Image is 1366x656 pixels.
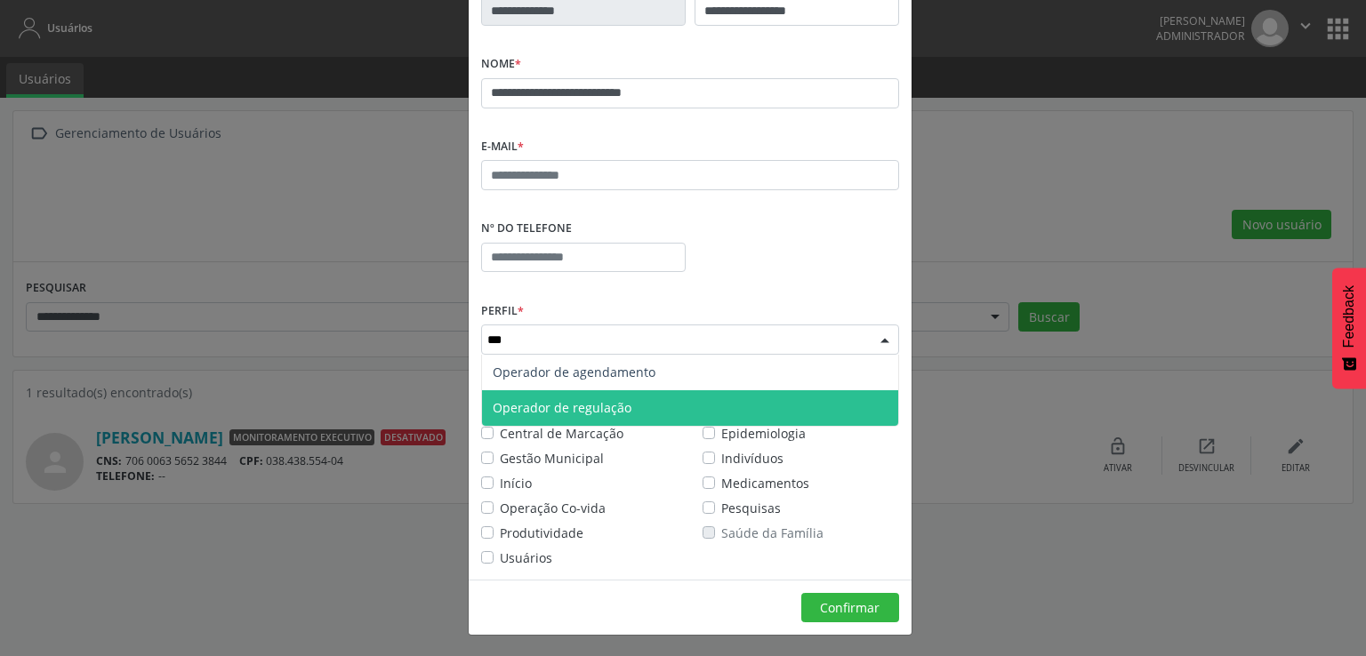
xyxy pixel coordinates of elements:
[721,424,806,443] label: Epidemiologia
[500,499,606,517] label: Operação Co-vida
[721,499,781,517] label: Pesquisas
[500,424,623,443] label: Central de Marcação
[721,474,809,492] label: Medicamentos
[493,364,655,380] span: Operador de agendamento
[481,297,524,324] label: Perfil
[500,449,604,468] label: Gestão Municipal
[500,474,532,492] label: Início
[801,593,899,623] button: Confirmar
[1341,285,1357,348] span: Feedback
[500,548,552,567] label: Usuários
[481,215,572,243] label: Nº do Telefone
[493,399,631,416] span: Operador de regulação
[1332,268,1366,388] button: Feedback - Mostrar pesquisa
[481,51,521,78] label: Nome
[500,524,583,542] label: Produtividade
[481,133,524,161] label: E-mail
[721,449,783,468] label: Indivíduos
[721,524,824,542] label: Saúde da Família
[820,599,880,616] span: Confirmar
